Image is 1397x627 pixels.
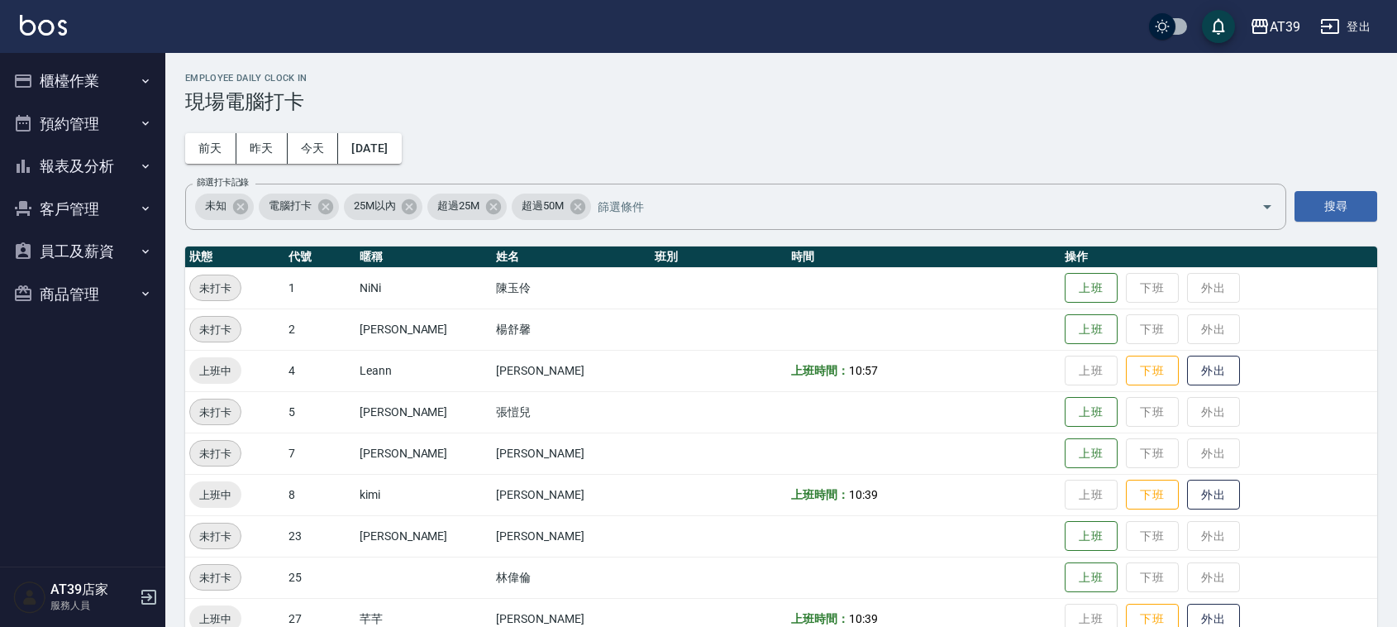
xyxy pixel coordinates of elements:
td: 23 [284,515,355,557]
button: 上班 [1065,273,1118,304]
td: 25 [284,557,355,598]
b: 上班時間： [791,364,849,377]
span: 10:39 [849,612,878,625]
th: 班別 [651,246,787,268]
td: 1 [284,267,355,309]
span: 未知 [195,198,236,214]
button: 外出 [1187,480,1240,510]
td: [PERSON_NAME] [492,474,651,515]
td: [PERSON_NAME] [355,433,492,474]
span: 未打卡 [190,404,241,421]
span: 10:57 [849,364,878,377]
button: 下班 [1126,356,1179,386]
td: 2 [284,309,355,350]
button: 上班 [1065,397,1118,428]
div: 超過50M [512,194,591,220]
td: 楊舒馨 [492,309,651,350]
span: 未打卡 [190,569,241,586]
td: Leann [355,350,492,391]
img: Logo [20,15,67,36]
button: 登出 [1314,12,1377,42]
td: kimi [355,474,492,515]
button: 上班 [1065,562,1118,593]
td: [PERSON_NAME] [492,350,651,391]
span: 上班中 [189,362,241,380]
span: 電腦打卡 [259,198,322,214]
div: 電腦打卡 [259,194,339,220]
th: 時間 [787,246,1060,268]
button: 下班 [1126,480,1179,510]
b: 上班時間： [791,488,849,501]
th: 姓名 [492,246,651,268]
button: 昨天 [236,133,288,164]
td: 4 [284,350,355,391]
td: 8 [284,474,355,515]
button: 員工及薪資 [7,230,159,273]
td: 張愷兒 [492,391,651,433]
b: 上班時間： [791,612,849,625]
span: 10:39 [849,488,878,501]
img: Person [13,581,46,614]
button: 商品管理 [7,273,159,316]
span: 25M以內 [344,198,406,214]
span: 超過50M [512,198,574,214]
button: 上班 [1065,314,1118,345]
th: 狀態 [185,246,284,268]
h5: AT39店家 [50,582,135,598]
th: 操作 [1061,246,1377,268]
td: [PERSON_NAME] [355,391,492,433]
td: [PERSON_NAME] [492,515,651,557]
div: 未知 [195,194,254,220]
button: 上班 [1065,438,1118,469]
button: [DATE] [338,133,401,164]
td: NiNi [355,267,492,309]
button: AT39 [1243,10,1307,44]
h2: Employee Daily Clock In [185,73,1377,84]
button: 預約管理 [7,103,159,146]
span: 未打卡 [190,445,241,462]
button: Open [1254,194,1280,220]
td: 7 [284,433,355,474]
span: 未打卡 [190,528,241,545]
span: 上班中 [189,486,241,504]
div: 超過25M [427,194,507,220]
button: 今天 [288,133,339,164]
button: 櫃檯作業 [7,60,159,103]
button: 客戶管理 [7,188,159,231]
span: 未打卡 [190,321,241,338]
td: [PERSON_NAME] [492,433,651,474]
input: 篩選條件 [594,192,1233,221]
td: 5 [284,391,355,433]
td: [PERSON_NAME] [355,515,492,557]
button: 上班 [1065,521,1118,552]
button: 搜尋 [1294,191,1377,222]
div: 25M以內 [344,194,423,220]
h3: 現場電腦打卡 [185,90,1377,113]
th: 代號 [284,246,355,268]
button: 報表及分析 [7,145,159,188]
td: 林偉倫 [492,557,651,598]
button: save [1202,10,1235,43]
th: 暱稱 [355,246,492,268]
span: 未打卡 [190,280,241,297]
button: 外出 [1187,356,1240,386]
label: 篩選打卡記錄 [197,176,249,189]
div: AT39 [1270,17,1300,37]
td: 陳玉伶 [492,267,651,309]
button: 前天 [185,133,236,164]
p: 服務人員 [50,598,135,613]
td: [PERSON_NAME] [355,309,492,350]
span: 超過25M [427,198,489,214]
